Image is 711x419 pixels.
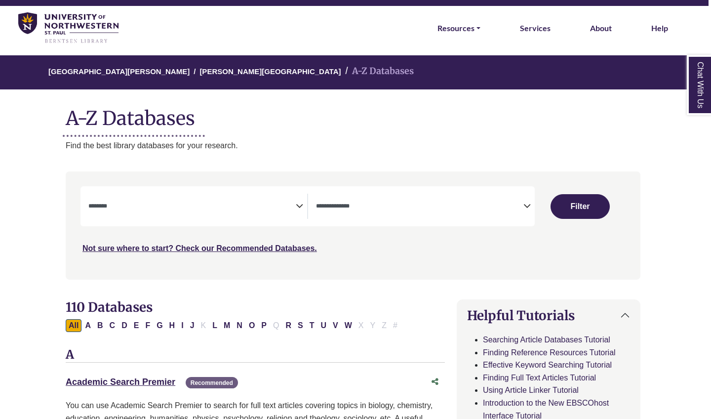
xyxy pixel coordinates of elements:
[341,64,414,79] li: A-Z Databases
[186,377,238,388] span: Recommended
[66,299,153,315] span: 110 Databases
[178,319,186,332] button: Filter Results I
[94,319,106,332] button: Filter Results B
[425,373,445,391] button: Share this database
[295,319,306,332] button: Filter Results S
[246,319,258,332] button: Filter Results O
[317,319,329,332] button: Filter Results U
[221,319,233,332] button: Filter Results M
[199,66,341,76] a: [PERSON_NAME][GEOGRAPHIC_DATA]
[483,348,616,357] a: Finding Reference Resources Tutorial
[154,319,165,332] button: Filter Results G
[483,386,579,394] a: Using Article Linker Tutorial
[316,203,523,211] textarea: Search
[234,319,245,332] button: Filter Results N
[82,319,94,332] button: Filter Results A
[66,377,175,387] a: Academic Search Premier
[209,319,220,332] button: Filter Results L
[131,319,142,332] button: Filter Results E
[590,22,612,35] a: About
[282,319,294,332] button: Filter Results R
[88,203,296,211] textarea: Search
[66,348,445,363] h3: A
[66,319,81,332] button: All
[187,319,197,332] button: Filter Results J
[483,361,612,369] a: Effective Keyword Searching Tutorial
[66,171,640,279] nav: Search filters
[66,55,640,89] nav: breadcrumb
[483,335,610,344] a: Searching Article Databases Tutorial
[118,319,130,332] button: Filter Results D
[107,319,118,332] button: Filter Results C
[66,139,640,152] p: Find the best library databases for your research.
[520,22,551,35] a: Services
[551,194,610,219] button: Submit for Search Results
[651,22,668,35] a: Help
[82,244,317,252] a: Not sure where to start? Check our Recommended Databases.
[48,66,190,76] a: [GEOGRAPHIC_DATA][PERSON_NAME]
[66,99,640,129] h1: A-Z Databases
[342,319,355,332] button: Filter Results W
[258,319,270,332] button: Filter Results P
[437,22,480,35] a: Resources
[307,319,317,332] button: Filter Results T
[66,321,401,329] div: Alpha-list to filter by first letter of database name
[483,374,596,382] a: Finding Full Text Articles Tutorial
[330,319,341,332] button: Filter Results V
[142,319,153,332] button: Filter Results F
[457,300,640,331] button: Helpful Tutorials
[18,12,118,44] img: library_home
[166,319,178,332] button: Filter Results H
